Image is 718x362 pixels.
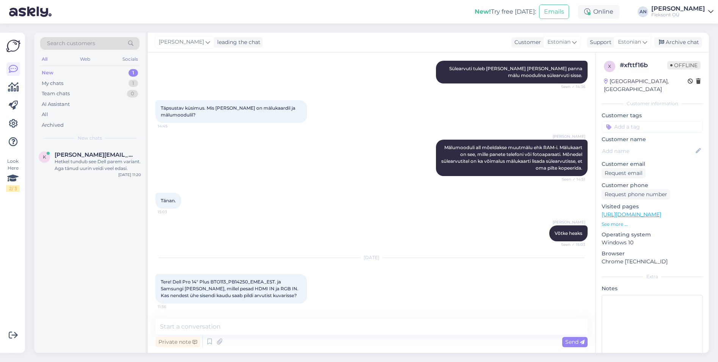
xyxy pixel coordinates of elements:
[6,185,20,192] div: 2 / 3
[155,337,200,347] div: Private note
[449,66,583,78] span: Sülearvuti tuleb [PERSON_NAME] [PERSON_NAME] panna mälu moodulina sülearvuti sisse.
[42,90,70,98] div: Team chats
[539,5,569,19] button: Emails
[557,242,585,247] span: Seen ✓ 15:03
[602,221,703,228] p: See more ...
[161,279,299,298] span: Tere! Dell Pro 14" Plus BTO113_PB14250_EMEA_EST. ja Samsungi [PERSON_NAME], millel pesad HDMI IN ...
[129,80,138,87] div: 1
[159,38,204,46] span: [PERSON_NAME]
[602,160,703,168] p: Customer email
[158,304,186,310] span: 11:36
[620,61,667,70] div: # xfttf16b
[547,38,571,46] span: Estonian
[475,7,536,16] div: Try free [DATE]:
[602,100,703,107] div: Customer information
[441,145,583,171] span: Mälumooduli all mõeldakse muutmälu ehk RAM-i. Mälukaart on see, mille panete telefoni või fotoapa...
[42,111,48,118] div: All
[602,273,703,280] div: Extra
[602,181,703,189] p: Customer phone
[587,38,611,46] div: Support
[602,231,703,239] p: Operating system
[602,112,703,120] p: Customer tags
[158,123,186,129] span: 14:45
[161,105,296,118] span: Täpsustav küsimus. Mis [PERSON_NAME] on mälukaardil ja mälumoodulil?
[602,211,661,218] a: [URL][DOMAIN_NAME]
[557,84,585,90] span: Seen ✓ 14:36
[555,230,582,236] span: Võtke heaks
[602,135,703,143] p: Customer name
[78,54,92,64] div: Web
[129,69,138,77] div: 1
[578,5,619,19] div: Online
[651,6,705,12] div: [PERSON_NAME]
[604,77,688,93] div: [GEOGRAPHIC_DATA], [GEOGRAPHIC_DATA]
[121,54,140,64] div: Socials
[42,121,64,129] div: Archived
[55,158,141,172] div: Hetkel tundub see Dell parem variant. Aga tänud uurin veidi veel edasi.
[6,158,20,192] div: Look Here
[42,80,63,87] div: My chats
[602,168,646,178] div: Request email
[602,203,703,211] p: Visited pages
[654,37,702,47] div: Archive chat
[6,39,20,53] img: Askly Logo
[475,8,491,15] b: New!
[43,154,46,160] span: k
[42,101,70,108] div: AI Assistant
[602,250,703,258] p: Browser
[553,219,585,225] span: [PERSON_NAME]
[608,63,611,69] span: x
[42,69,53,77] div: New
[47,39,95,47] span: Search customers
[118,172,141,178] div: [DATE] 11:20
[40,54,49,64] div: All
[565,338,585,345] span: Send
[158,209,186,215] span: 15:03
[214,38,260,46] div: leading the chat
[602,121,703,132] input: Add a tag
[55,151,133,158] span: kalmer@eht.ee
[667,61,701,69] span: Offline
[602,189,670,200] div: Request phone number
[553,134,585,139] span: [PERSON_NAME]
[618,38,641,46] span: Estonian
[127,90,138,98] div: 0
[602,285,703,293] p: Notes
[651,6,713,18] a: [PERSON_NAME]Fleksont OÜ
[155,254,588,261] div: [DATE]
[602,239,703,247] p: Windows 10
[638,6,648,17] div: AN
[78,135,102,142] span: New chats
[161,198,176,203] span: Tänan.
[651,12,705,18] div: Fleksont OÜ
[511,38,541,46] div: Customer
[557,176,585,182] span: Seen ✓ 14:51
[602,147,694,155] input: Add name
[602,258,703,266] p: Chrome [TECHNICAL_ID]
